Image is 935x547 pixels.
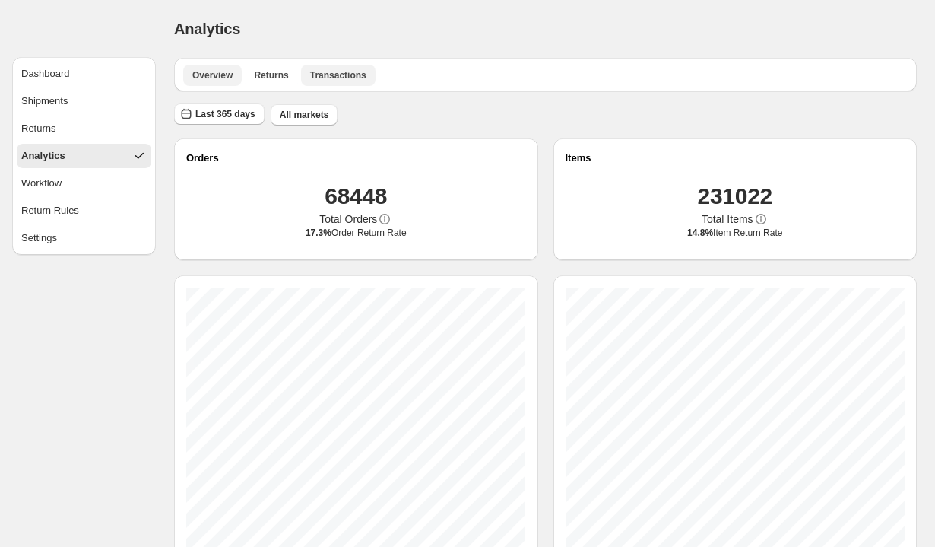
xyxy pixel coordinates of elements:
span: Returns [254,69,288,81]
button: Analytics [17,144,151,168]
button: Last 365 days [174,103,265,125]
span: Return Rules [21,203,79,218]
span: 14.8% [687,227,713,238]
h1: 231022 [698,181,772,211]
span: Analytics [21,148,65,164]
span: All markets [280,109,329,121]
button: Returns [17,116,151,141]
span: Dashboard [21,66,70,81]
button: Workflow [17,171,151,196]
span: Workflow [21,176,62,191]
button: All markets [271,104,338,126]
button: Dashboard [17,62,151,86]
h2: Orders [186,151,526,166]
span: Returns [21,121,56,136]
span: Item Return Rate [687,227,782,239]
span: Total Orders [319,211,377,227]
span: Shipments [21,94,68,109]
span: Analytics [174,21,240,37]
button: Settings [17,226,151,250]
span: 17.3% [306,227,331,238]
span: Transactions [310,69,366,81]
h2: Items [566,151,905,166]
button: Return Rules [17,199,151,223]
span: Last 365 days [195,108,255,120]
span: Total Items [702,211,753,227]
span: Order Return Rate [306,227,407,239]
h1: 68448 [325,181,387,211]
span: Overview [192,69,233,81]
span: Settings [21,231,57,246]
button: Shipments [17,89,151,113]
